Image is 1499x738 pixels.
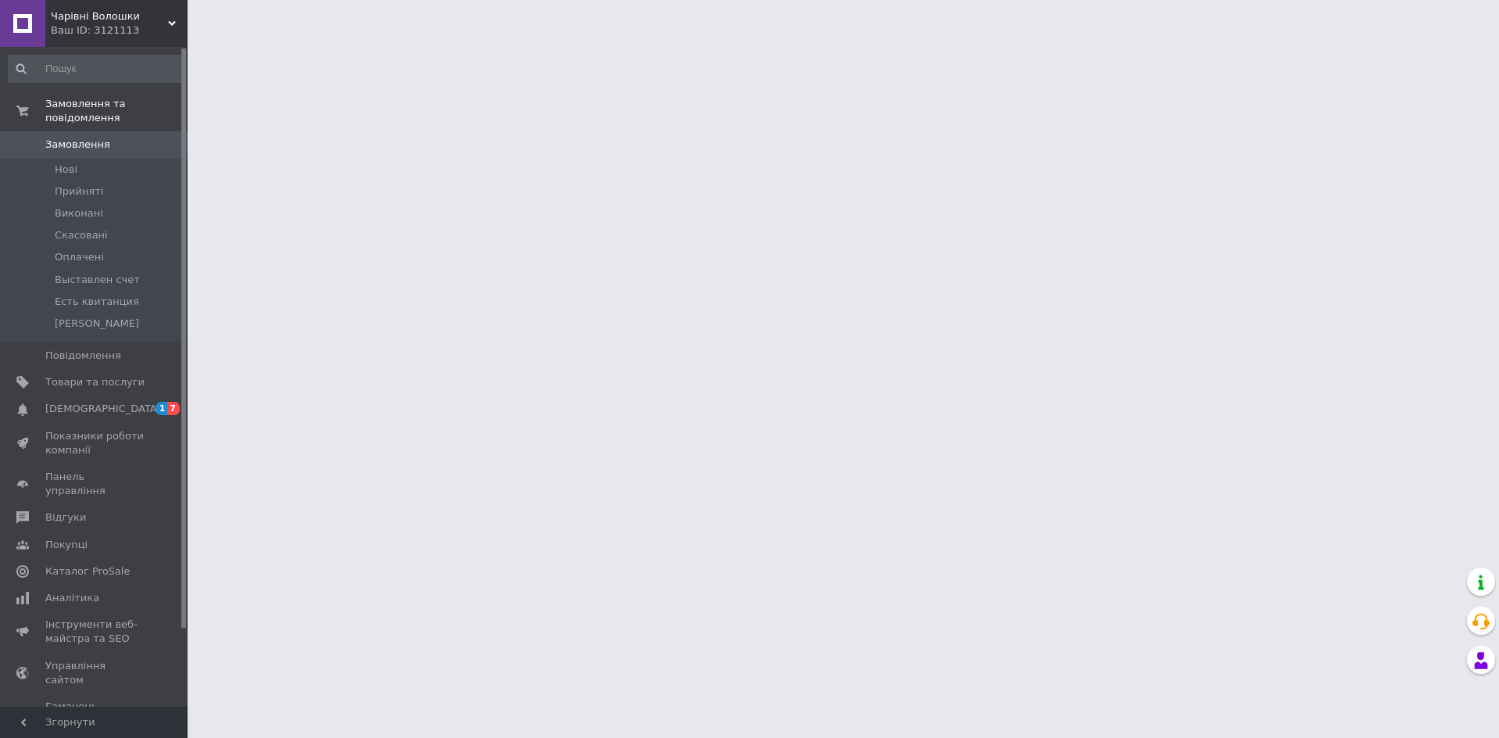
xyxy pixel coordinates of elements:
[45,97,188,125] span: Замовлення та повідомлення
[45,591,99,605] span: Аналітика
[51,23,188,38] div: Ваш ID: 3121113
[45,618,145,646] span: Інструменти веб-майстра та SEO
[45,402,161,416] span: [DEMOGRAPHIC_DATA]
[55,163,77,177] span: Нові
[55,317,139,331] span: [PERSON_NAME]
[55,250,104,264] span: Оплачені
[55,273,140,287] span: Выставлен счет
[45,538,88,552] span: Покупці
[55,228,108,242] span: Скасовані
[167,402,180,415] span: 7
[45,349,121,363] span: Повідомлення
[45,659,145,687] span: Управління сайтом
[45,700,145,728] span: Гаманець компанії
[45,564,130,579] span: Каталог ProSale
[45,511,86,525] span: Відгуки
[45,470,145,498] span: Панель управління
[51,9,168,23] span: Чарівні Волошки
[55,184,103,199] span: Прийняті
[55,206,103,220] span: Виконані
[156,402,168,415] span: 1
[45,429,145,457] span: Показники роботи компанії
[45,138,110,152] span: Замовлення
[45,375,145,389] span: Товари та послуги
[55,295,139,309] span: Есть квитанция
[8,55,184,83] input: Пошук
